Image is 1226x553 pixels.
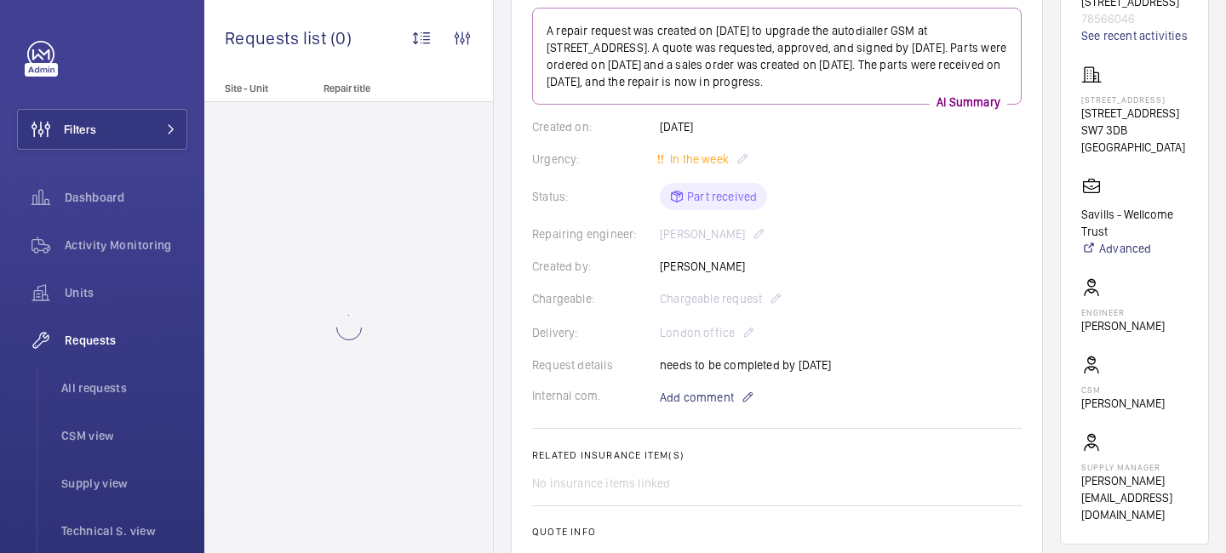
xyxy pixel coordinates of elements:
span: Dashboard [65,189,187,206]
a: See recent activities [1081,27,1188,44]
p: CSM [1081,385,1165,395]
p: 78566046 [1081,10,1188,27]
p: AI Summary [930,94,1007,111]
p: [PERSON_NAME] [1081,317,1165,334]
h2: Quote info [532,526,1022,538]
p: Savills - Wellcome Trust [1081,206,1188,240]
h2: Related insurance item(s) [532,449,1022,461]
span: Technical S. view [61,522,187,539]
p: SW7 3DB [GEOGRAPHIC_DATA] [1081,122,1188,156]
span: Activity Monitoring [65,237,187,254]
p: [STREET_ADDRESS] [1081,94,1188,105]
p: Repair title [324,83,436,94]
span: Add comment [660,389,734,406]
p: [PERSON_NAME][EMAIL_ADDRESS][DOMAIN_NAME] [1081,472,1188,523]
p: A repair request was created on [DATE] to upgrade the autodialler GSM at [STREET_ADDRESS]. A quot... [547,22,1007,90]
p: [STREET_ADDRESS] [1081,105,1188,122]
a: Advanced [1081,240,1188,257]
span: All requests [61,379,187,396]
span: Supply view [61,475,187,492]
span: Units [65,284,187,301]
span: CSM view [61,427,187,444]
p: Engineer [1081,307,1165,317]
span: Filters [64,121,96,138]
span: Requests [65,332,187,349]
p: [PERSON_NAME] [1081,395,1165,412]
p: Supply manager [1081,462,1188,472]
p: Site - Unit [204,83,317,94]
span: Requests list [225,27,330,48]
button: Filters [17,109,187,150]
